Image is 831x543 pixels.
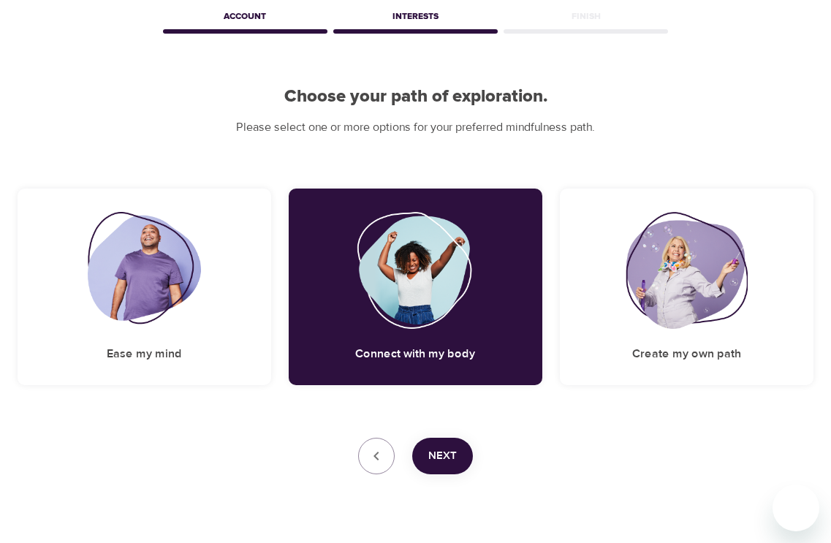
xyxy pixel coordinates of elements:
img: Connect with my body [357,212,475,329]
iframe: Button to launch messaging window [773,485,819,531]
div: Create my own pathCreate my own path [560,189,813,385]
h5: Connect with my body [355,346,475,362]
button: Next [412,438,473,474]
img: Create my own path [626,212,747,329]
h2: Choose your path of exploration. [18,86,813,107]
p: Please select one or more options for your preferred mindfulness path. [18,119,813,136]
div: Ease my mindEase my mind [18,189,271,385]
h5: Create my own path [632,346,741,362]
h5: Ease my mind [107,346,182,362]
img: Ease my mind [88,212,201,329]
span: Next [428,447,457,466]
div: Connect with my bodyConnect with my body [289,189,542,385]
